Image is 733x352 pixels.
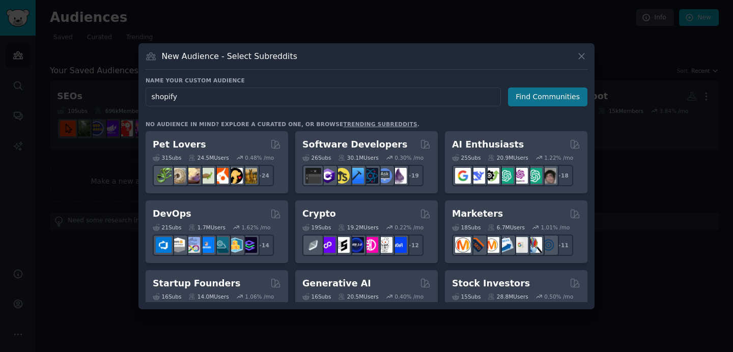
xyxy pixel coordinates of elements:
div: 16 Sub s [153,293,181,300]
div: 14.0M Users [188,293,229,300]
div: 30.1M Users [338,154,378,161]
a: trending subreddits [343,121,417,127]
img: AskMarketing [484,237,499,253]
img: platformengineering [213,237,229,253]
div: 1.22 % /mo [544,154,573,161]
img: csharp [320,168,335,184]
div: 1.62 % /mo [242,224,271,231]
div: 1.01 % /mo [541,224,570,231]
div: 0.22 % /mo [394,224,424,231]
div: 18 Sub s [452,224,481,231]
div: 19 Sub s [302,224,331,231]
img: chatgpt_promptDesign [498,168,514,184]
img: web3 [348,237,364,253]
h2: Crypto [302,208,336,220]
img: bigseo [469,237,485,253]
img: aws_cdk [227,237,243,253]
img: chatgpt_prompts_ [526,168,542,184]
img: OnlineMarketing [541,237,556,253]
img: defiblockchain [362,237,378,253]
img: CryptoNews [377,237,392,253]
img: cockatiel [213,168,229,184]
img: turtle [199,168,214,184]
div: + 14 [252,234,274,256]
img: ethfinance [305,237,321,253]
img: GoogleGeminiAI [455,168,471,184]
div: 28.8M Users [488,293,528,300]
h2: Stock Investors [452,277,530,290]
div: 0.50 % /mo [544,293,573,300]
h2: AI Enthusiasts [452,138,524,151]
img: defi_ [391,237,407,253]
div: 0.48 % /mo [245,154,274,161]
div: 0.40 % /mo [394,293,424,300]
img: PetAdvice [227,168,243,184]
img: ballpython [170,168,186,184]
div: 6.7M Users [488,224,525,231]
h2: Software Developers [302,138,407,151]
img: herpetology [156,168,172,184]
div: + 11 [552,234,573,256]
img: software [305,168,321,184]
h3: New Audience - Select Subreddits [162,51,297,62]
img: 0xPolygon [320,237,335,253]
img: elixir [391,168,407,184]
div: 24.5M Users [188,154,229,161]
div: No audience in mind? Explore a curated one, or browse . [146,121,419,128]
div: + 12 [402,234,424,256]
img: dogbreed [241,168,257,184]
div: 25 Sub s [452,154,481,161]
div: + 19 [402,165,424,186]
img: learnjavascript [334,168,350,184]
div: 15 Sub s [452,293,481,300]
img: AskComputerScience [377,168,392,184]
img: PlatformEngineers [241,237,257,253]
div: 26 Sub s [302,154,331,161]
div: + 18 [552,165,573,186]
h2: Marketers [452,208,503,220]
img: DeepSeek [469,168,485,184]
div: 21 Sub s [153,224,181,231]
h3: Name your custom audience [146,77,587,84]
div: 31 Sub s [153,154,181,161]
input: Pick a short name, like "Digital Marketers" or "Movie-Goers" [146,87,501,106]
img: googleads [512,237,528,253]
div: 19.2M Users [338,224,378,231]
img: ArtificalIntelligence [541,168,556,184]
img: DevOpsLinks [199,237,214,253]
div: 1.06 % /mo [245,293,274,300]
img: AWS_Certified_Experts [170,237,186,253]
img: AItoolsCatalog [484,168,499,184]
img: Docker_DevOps [184,237,200,253]
div: 20.9M Users [488,154,528,161]
div: 20.5M Users [338,293,378,300]
div: 1.7M Users [188,224,225,231]
img: azuredevops [156,237,172,253]
div: + 24 [252,165,274,186]
img: iOSProgramming [348,168,364,184]
div: 0.30 % /mo [394,154,424,161]
img: content_marketing [455,237,471,253]
img: ethstaker [334,237,350,253]
img: OpenAIDev [512,168,528,184]
img: reactnative [362,168,378,184]
img: MarketingResearch [526,237,542,253]
h2: Pet Lovers [153,138,206,151]
h2: Startup Founders [153,277,240,290]
button: Find Communities [508,87,587,106]
h2: Generative AI [302,277,371,290]
img: Emailmarketing [498,237,514,253]
div: 16 Sub s [302,293,331,300]
h2: DevOps [153,208,191,220]
img: leopardgeckos [184,168,200,184]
